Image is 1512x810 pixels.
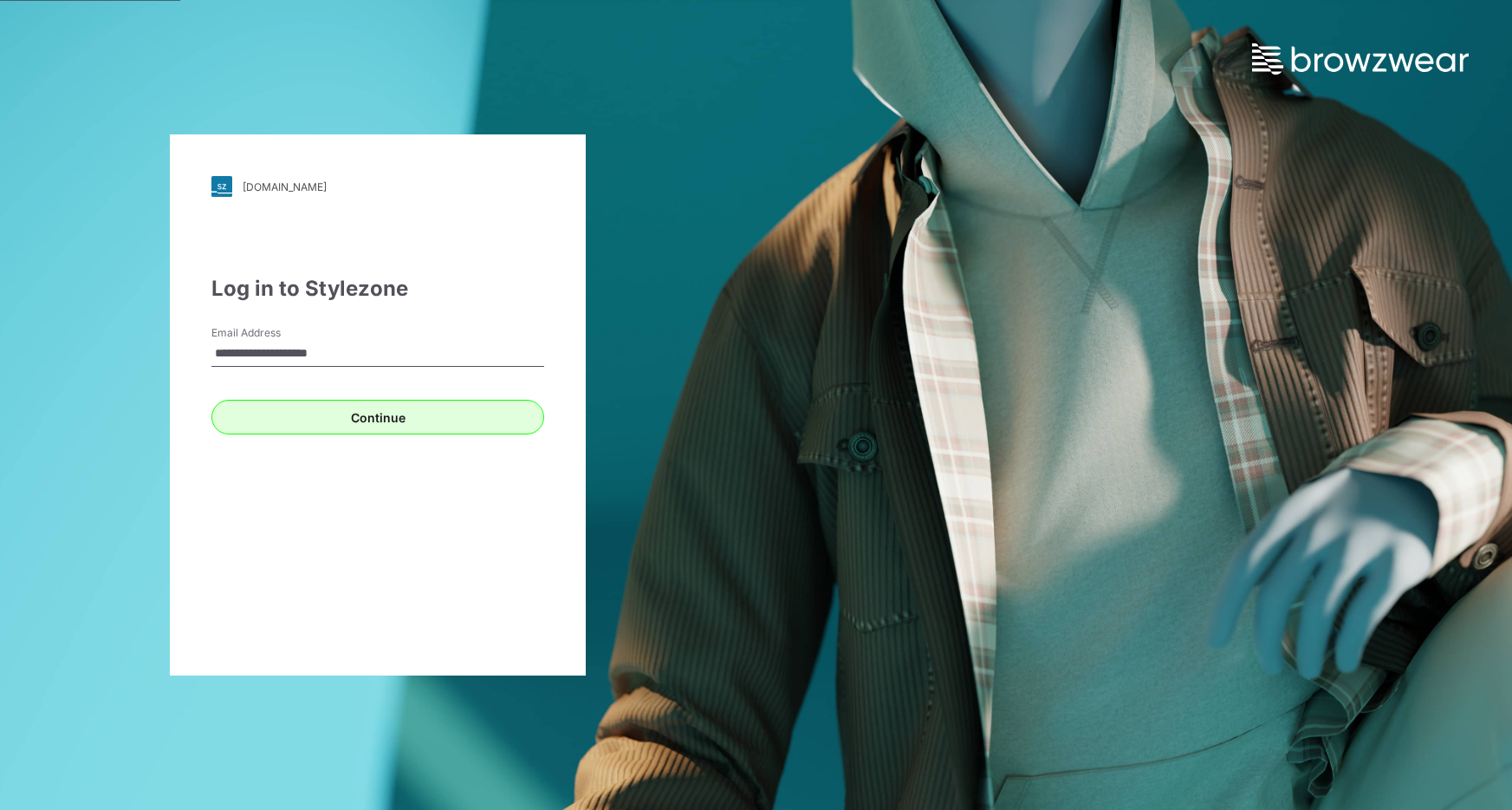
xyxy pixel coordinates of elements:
[211,273,544,304] div: Log in to Stylezone
[211,176,544,197] a: [DOMAIN_NAME]
[211,325,333,341] label: Email Address
[211,400,544,434] button: Continue
[243,180,327,193] div: [DOMAIN_NAME]
[211,176,232,197] img: svg+xml;base64,PHN2ZyB3aWR0aD0iMjgiIGhlaWdodD0iMjgiIHZpZXdCb3g9IjAgMCAyOCAyOCIgZmlsbD0ibm9uZSIgeG...
[1252,43,1469,75] img: browzwear-logo.73288ffb.svg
